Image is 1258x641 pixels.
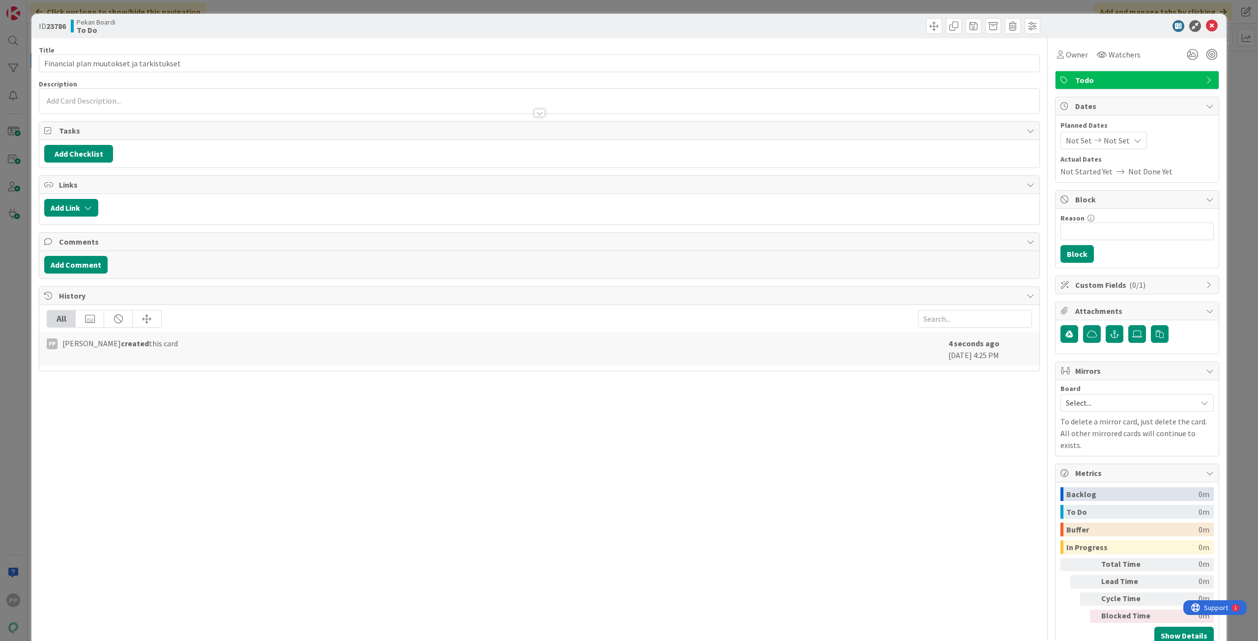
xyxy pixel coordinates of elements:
[1066,540,1199,554] div: In Progress
[59,179,1022,191] span: Links
[1060,245,1094,263] button: Block
[1066,396,1192,410] span: Select...
[1075,100,1201,112] span: Dates
[918,310,1032,328] input: Search...
[47,310,76,327] div: All
[1060,120,1214,131] span: Planned Dates
[62,337,178,349] span: [PERSON_NAME] this card
[1159,610,1209,623] div: 0m
[1075,467,1201,479] span: Metrics
[1066,135,1092,146] span: Not Set
[1199,505,1209,519] div: 0m
[44,256,108,274] button: Add Comment
[44,199,98,217] button: Add Link
[1060,214,1085,223] label: Reason
[1101,610,1155,623] div: Blocked Time
[39,46,55,55] label: Title
[1066,523,1199,536] div: Buffer
[121,338,149,348] b: created
[47,338,57,349] div: PP
[51,4,54,12] div: 1
[1128,166,1172,177] span: Not Done Yet
[1159,558,1209,571] div: 0m
[77,26,115,34] b: To Do
[77,18,115,26] span: Pekan Boardi
[1075,194,1201,205] span: Block
[1075,74,1201,86] span: Todo
[39,80,77,88] span: Description
[1060,385,1081,392] span: Board
[59,290,1022,302] span: History
[948,338,1000,348] b: 4 seconds ago
[44,145,113,163] button: Add Checklist
[59,236,1022,248] span: Comments
[1104,135,1130,146] span: Not Set
[39,55,1040,72] input: type card name here...
[1066,49,1088,60] span: Owner
[1066,487,1199,501] div: Backlog
[1060,166,1113,177] span: Not Started Yet
[1075,365,1201,377] span: Mirrors
[1159,575,1209,588] div: 0m
[1129,280,1145,290] span: ( 0/1 )
[39,20,66,32] span: ID
[1060,416,1214,451] p: To delete a mirror card, just delete the card. All other mirrored cards will continue to exists.
[1075,305,1201,317] span: Attachments
[1199,540,1209,554] div: 0m
[948,337,1032,361] div: [DATE] 4:25 PM
[1060,154,1214,165] span: Actual Dates
[1075,279,1201,291] span: Custom Fields
[1159,592,1209,606] div: 0m
[46,21,66,31] b: 23786
[1109,49,1141,60] span: Watchers
[1101,592,1155,606] div: Cycle Time
[1066,505,1199,519] div: To Do
[1199,487,1209,501] div: 0m
[1101,558,1155,571] div: Total Time
[1199,523,1209,536] div: 0m
[1101,575,1155,588] div: Lead Time
[21,1,45,13] span: Support
[59,125,1022,137] span: Tasks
